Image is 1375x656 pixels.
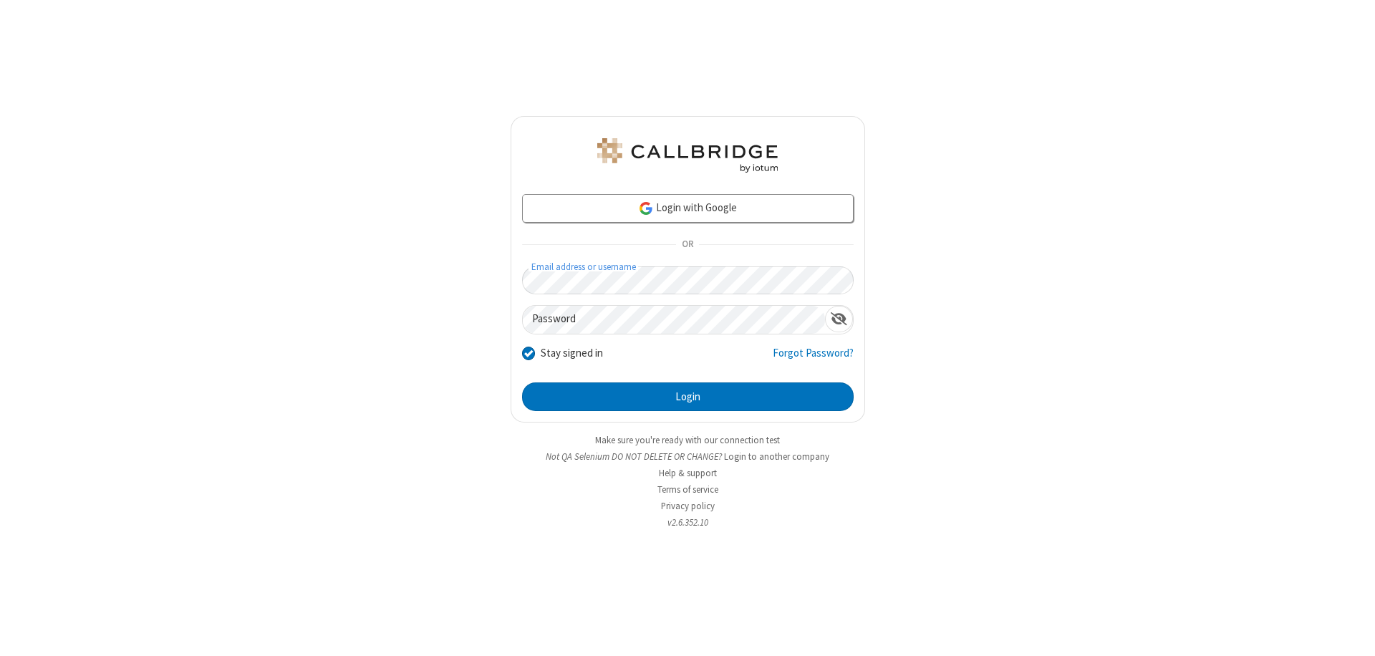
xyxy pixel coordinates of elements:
span: OR [676,235,699,255]
a: Privacy policy [661,500,715,512]
button: Login [522,382,854,411]
a: Forgot Password? [773,345,854,372]
div: Show password [825,306,853,332]
a: Login with Google [522,194,854,223]
label: Stay signed in [541,345,603,362]
li: v2.6.352.10 [511,516,865,529]
a: Help & support [659,467,717,479]
iframe: Chat [1339,619,1364,646]
a: Terms of service [657,483,718,496]
a: Make sure you're ready with our connection test [595,434,780,446]
img: QA Selenium DO NOT DELETE OR CHANGE [594,138,781,173]
img: google-icon.png [638,201,654,216]
li: Not QA Selenium DO NOT DELETE OR CHANGE? [511,450,865,463]
button: Login to another company [724,450,829,463]
input: Password [523,306,825,334]
input: Email address or username [522,266,854,294]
